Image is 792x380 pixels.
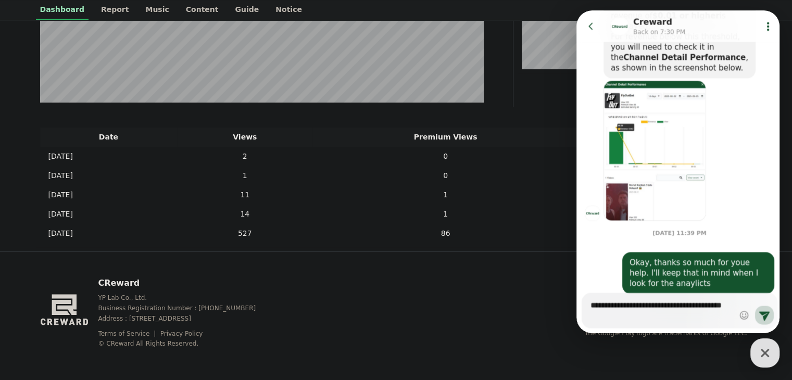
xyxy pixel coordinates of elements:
p: [DATE] [48,151,73,162]
td: 86 [312,224,579,243]
th: Views [177,128,312,147]
p: [DATE] [48,189,73,200]
p: [DATE] [48,228,73,239]
td: 11 [177,185,312,205]
a: Terms of Service [98,330,157,337]
td: 1 [312,205,579,224]
td: 14 [177,205,312,224]
td: 0 [312,147,579,166]
td: 0 [312,166,579,185]
iframe: To enrich screen reader interactions, please activate Accessibility in Grammarly extension settings [576,10,780,333]
td: 527 [177,224,312,243]
p: Address : [STREET_ADDRESS] [98,314,272,323]
th: Premium Views [312,128,579,147]
td: 1 [177,166,312,185]
th: Date [40,128,178,147]
p: [DATE] [48,170,73,181]
a: Privacy Policy [160,330,203,337]
td: 1 [312,185,579,205]
p: © CReward All Rights Reserved. [98,339,272,348]
p: [DATE] [48,209,73,220]
p: Business Registration Number : [PHONE_NUMBER] [98,304,272,312]
p: YP Lab Co., Ltd. [98,294,272,302]
td: 2 [177,147,312,166]
p: CReward [98,277,272,289]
